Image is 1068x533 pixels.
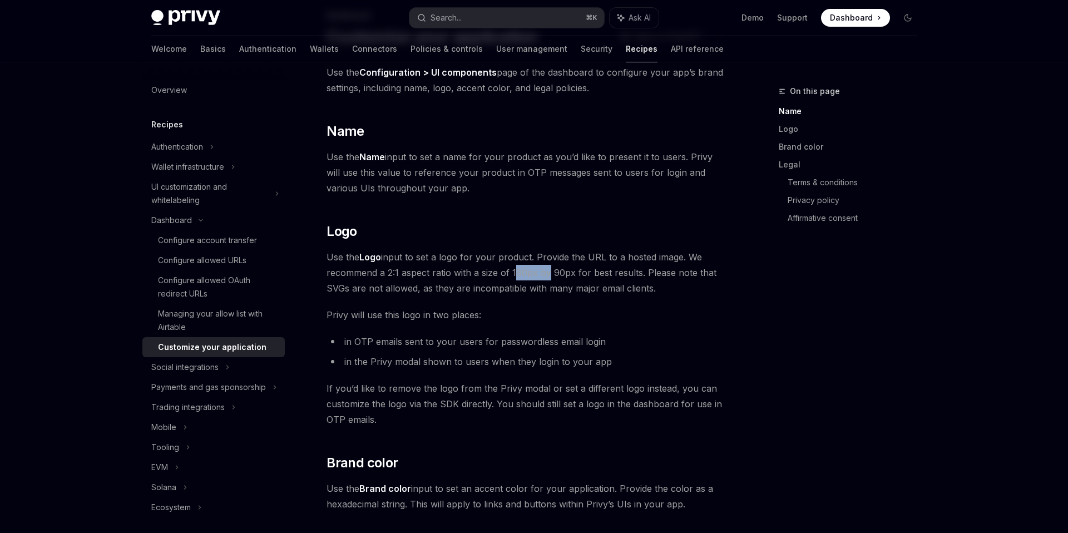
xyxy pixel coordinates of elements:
[158,254,246,267] div: Configure allowed URLs
[151,461,168,474] div: EVM
[151,180,268,207] div: UI customization and whitelabeling
[629,12,651,23] span: Ask AI
[327,223,357,240] span: Logo
[142,80,285,100] a: Overview
[327,149,728,196] span: Use the input to set a name for your product as you’d like to present it to users. Privy will use...
[151,401,225,414] div: Trading integrations
[788,209,926,227] a: Affirmative consent
[581,36,612,62] a: Security
[327,481,728,512] span: Use the input to set an accent color for your application. Provide the color as a hexadecimal str...
[158,274,278,300] div: Configure allowed OAuth redirect URLs
[327,307,728,323] span: Privy will use this logo in two places:
[821,9,890,27] a: Dashboard
[151,83,187,97] div: Overview
[359,483,411,494] strong: Brand color
[626,36,657,62] a: Recipes
[359,151,385,162] strong: Name
[151,381,266,394] div: Payments and gas sponsorship
[327,65,728,96] span: Use the page of the dashboard to configure your app’s brand settings, including name, logo, accen...
[788,191,926,209] a: Privacy policy
[431,11,462,24] div: Search...
[142,304,285,337] a: Managing your allow list with Airtable
[327,334,728,349] li: in OTP emails sent to your users for passwordless email login
[151,160,224,174] div: Wallet infrastructure
[151,36,187,62] a: Welcome
[779,138,926,156] a: Brand color
[239,36,296,62] a: Authentication
[142,337,285,357] a: Customize your application
[327,249,728,296] span: Use the input to set a logo for your product. Provide the URL to a hosted image. We recommend a 2...
[158,234,257,247] div: Configure account transfer
[327,381,728,427] span: If you’d like to remove the logo from the Privy modal or set a different logo instead, you can cu...
[151,140,203,154] div: Authentication
[899,9,917,27] button: Toggle dark mode
[779,102,926,120] a: Name
[779,156,926,174] a: Legal
[151,214,192,227] div: Dashboard
[327,354,728,369] li: in the Privy modal shown to users when they login to your app
[151,501,191,514] div: Ecosystem
[142,270,285,304] a: Configure allowed OAuth redirect URLs
[586,13,597,22] span: ⌘ K
[790,85,840,98] span: On this page
[151,441,179,454] div: Tooling
[830,12,873,23] span: Dashboard
[496,36,567,62] a: User management
[411,36,483,62] a: Policies & controls
[359,67,497,78] strong: Configuration > UI components
[158,307,278,334] div: Managing your allow list with Airtable
[142,230,285,250] a: Configure account transfer
[409,8,604,28] button: Search...⌘K
[151,10,220,26] img: dark logo
[142,250,285,270] a: Configure allowed URLs
[151,481,176,494] div: Solana
[151,361,219,374] div: Social integrations
[359,251,381,263] strong: Logo
[352,36,397,62] a: Connectors
[158,340,266,354] div: Customize your application
[310,36,339,62] a: Wallets
[788,174,926,191] a: Terms & conditions
[151,118,183,131] h5: Recipes
[741,12,764,23] a: Demo
[327,122,364,140] span: Name
[777,12,808,23] a: Support
[151,421,176,434] div: Mobile
[327,454,398,472] span: Brand color
[779,120,926,138] a: Logo
[610,8,659,28] button: Ask AI
[200,36,226,62] a: Basics
[671,36,724,62] a: API reference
